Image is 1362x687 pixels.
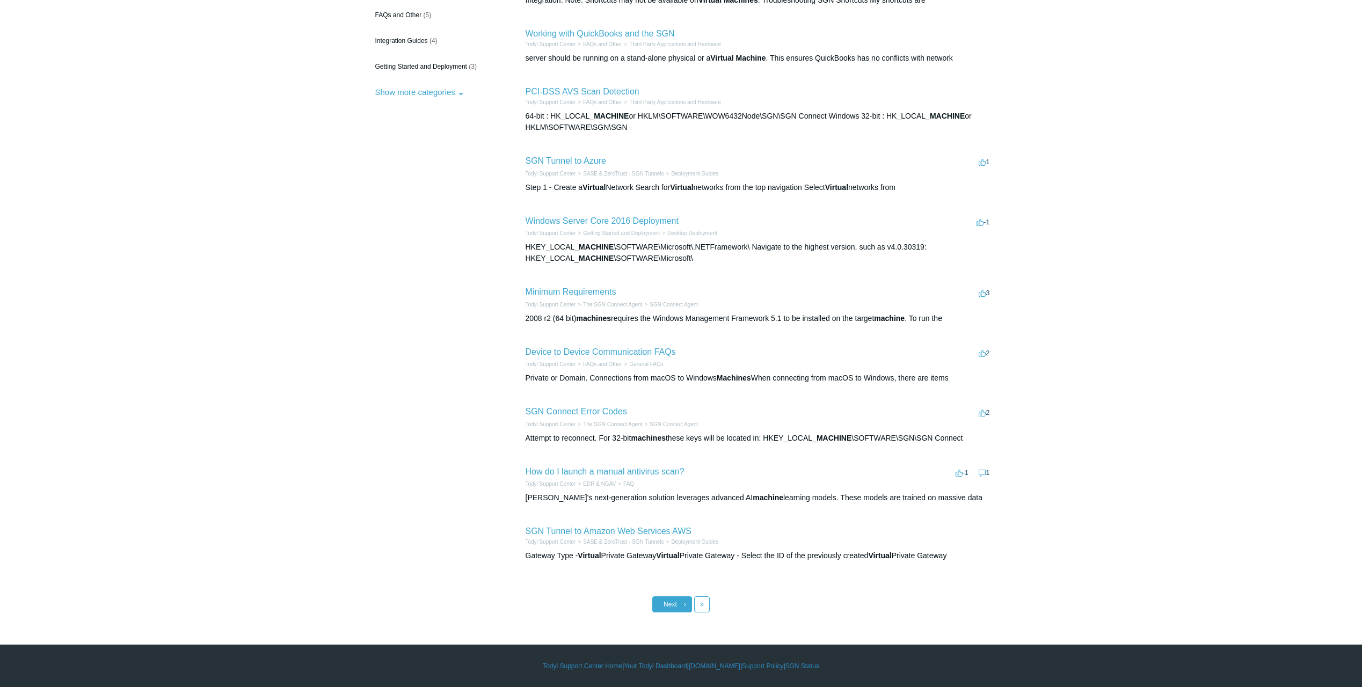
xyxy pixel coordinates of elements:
[583,302,642,308] a: The SGN Connect Agent
[579,254,614,262] em: MACHINE
[526,421,576,427] a: Todyl Support Center
[526,360,576,368] li: Todyl Support Center
[623,481,634,487] a: FAQ
[576,314,611,323] em: machines
[576,170,664,178] li: SASE & ZeroTrust - SGN Tunnels
[526,99,576,105] a: Todyl Support Center
[526,407,627,416] a: SGN Connect Error Codes
[650,421,698,427] a: SGN Connect Agent
[785,661,819,671] a: SGN Status
[526,171,576,177] a: Todyl Support Center
[583,230,660,236] a: Getting Started and Deployment
[652,596,692,612] a: Next
[979,289,989,297] span: 3
[543,661,622,671] a: Todyl Support Center Home
[526,481,576,487] a: Todyl Support Center
[526,242,993,264] div: HKEY_LOCAL_ \SOFTWARE\Microsoft\.NETFramework\ Navigate to the highest version, such as v4.0.3031...
[583,539,664,545] a: SASE & ZeroTrust - SGN Tunnels
[642,301,698,309] li: SGN Connect Agent
[576,538,664,546] li: SASE & ZeroTrust - SGN Tunnels
[583,171,664,177] a: SASE & ZeroTrust - SGN Tunnels
[375,63,467,70] span: Getting Started and Deployment
[583,99,622,105] a: FAQs and Other
[583,481,616,487] a: EDR & NGAV
[622,98,721,106] li: Third Party Applications and Hardware
[526,467,684,476] a: How do I launch a manual antivirus scan?
[664,538,719,546] li: Deployment Guides
[594,112,629,120] em: MACHINE
[656,551,679,560] em: Virtual
[689,661,740,671] a: [DOMAIN_NAME]
[526,216,679,225] a: Windows Server Core 2016 Deployment
[370,661,993,671] div: | | | |
[526,550,993,561] div: Gateway Type - Private Gateway Private Gateway - Select the ID of the previously created Private ...
[526,538,576,546] li: Todyl Support Center
[717,374,751,382] em: Machines
[670,183,693,192] em: Virtual
[576,420,642,428] li: The SGN Connect Agent
[526,539,576,545] a: Todyl Support Center
[817,434,851,442] em: MACHINE
[582,183,606,192] em: Virtual
[370,56,494,77] a: Getting Started and Deployment (3)
[526,287,616,296] a: Minimum Requirements
[429,37,438,45] span: (4)
[956,469,969,477] span: -1
[526,361,576,367] a: Todyl Support Center
[526,170,576,178] li: Todyl Support Center
[526,433,993,444] div: Attempt to reconnect. For 32-bit these keys will be located in: HKEY_LOCAL_ \SOFTWARE\SGN\SGN Con...
[583,41,622,47] a: FAQs and Other
[671,539,718,545] a: Deployment Guides
[671,171,718,177] a: Deployment Guides
[576,40,622,48] li: FAQs and Other
[753,493,783,502] em: machine
[526,420,576,428] li: Todyl Support Center
[469,63,477,70] span: (3)
[629,361,663,367] a: General FAQs
[868,551,891,560] em: Virtual
[526,87,639,96] a: PCI-DSS AVS Scan Detection
[710,54,766,62] em: Virtual Machine
[526,527,691,536] a: SGN Tunnel to Amazon Web Services AWS
[977,218,990,226] span: -1
[526,40,576,48] li: Todyl Support Center
[979,349,989,357] span: 2
[667,230,717,236] a: Desktop Deployment
[526,53,993,64] div: server should be running on a stand-alone physical or a . This ensures QuickBooks has no conflict...
[576,98,622,106] li: FAQs and Other
[629,41,721,47] a: Third Party Applications and Hardware
[642,420,698,428] li: SGN Connect Agent
[526,156,606,165] a: SGN Tunnel to Azure
[700,601,704,608] span: »
[578,551,601,560] em: Virtual
[583,361,622,367] a: FAQs and Other
[526,480,576,488] li: Todyl Support Center
[660,229,717,237] li: Desktop Deployment
[583,421,642,427] a: The SGN Connect Agent
[526,372,993,384] div: Private or Domain. Connections from macOS to Windows When connecting from macOS to Windows, there...
[930,112,965,120] em: MACHINE
[979,408,989,416] span: 2
[526,301,576,309] li: Todyl Support Center
[664,170,719,178] li: Deployment Guides
[526,347,676,356] a: Device to Device Communication FAQs
[526,29,675,38] a: Working with QuickBooks and the SGN
[650,302,698,308] a: SGN Connect Agent
[526,182,993,193] div: Step 1 - Create a Network Search for networks from the top navigation Select networks from
[526,302,576,308] a: Todyl Support Center
[424,11,432,19] span: (5)
[979,158,989,166] span: 1
[622,40,721,48] li: Third Party Applications and Hardware
[375,37,428,45] span: Integration Guides
[526,492,993,503] div: [PERSON_NAME]'s next-generation solution leverages advanced AI learning models. These models are ...
[742,661,783,671] a: Support Policy
[664,601,677,608] span: Next
[624,661,687,671] a: Your Todyl Dashboard
[526,111,993,133] div: 64-bit : HK_LOCAL_ or HKLM\SOFTWARE\WOW6432Node\SGN\SGN Connect Windows 32-bit : HK_LOCAL_ or HKL...
[526,313,993,324] div: 2008 r2 (64 bit) requires the Windows Management Framework 5.1 to be installed on the target . To...
[629,99,721,105] a: Third Party Applications and Hardware
[874,314,905,323] em: machine
[370,5,494,25] a: FAQs and Other (5)
[526,230,576,236] a: Todyl Support Center
[579,243,614,251] em: MACHINE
